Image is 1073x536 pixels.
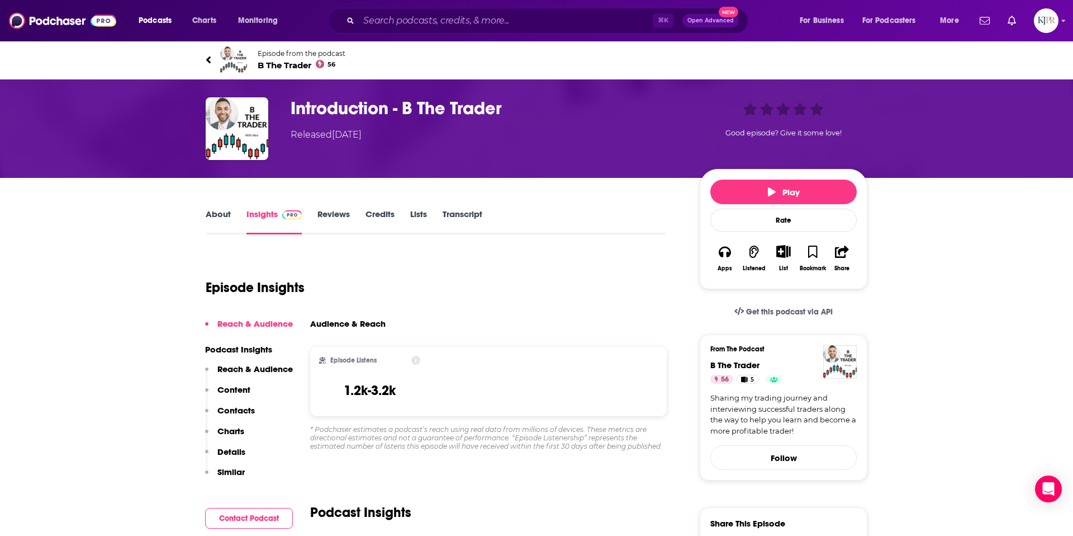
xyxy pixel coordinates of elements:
[205,344,293,355] p: Podcast Insights
[192,13,216,29] span: Charts
[310,318,386,329] h3: Audience & Reach
[327,62,335,67] span: 56
[205,364,293,384] button: Reach & Audience
[710,360,759,370] a: B The Trader
[344,382,396,399] h3: 1.2k-3.2k
[238,13,278,29] span: Monitoring
[291,128,362,142] div: Released [DATE]
[1003,11,1020,30] a: Show notifications dropdown
[131,12,186,30] button: open menu
[779,265,788,272] div: List
[772,245,795,257] button: Show More Button
[365,209,395,234] a: Credits
[205,405,255,426] button: Contacts
[246,209,302,234] a: InsightsPodchaser Pro
[258,60,345,70] span: B The Trader
[1035,476,1062,502] div: Open Intercom Messenger
[769,238,798,279] div: Show More ButtonList
[205,508,293,529] button: Contact Podcast
[359,12,653,30] input: Search podcasts, credits, & more...
[687,18,734,23] span: Open Advanced
[710,180,857,204] button: Play
[206,209,231,234] a: About
[710,238,739,279] button: Apps
[862,13,916,29] span: For Podcasters
[443,209,482,234] a: Transcript
[282,210,302,219] img: Podchaser Pro
[710,209,857,232] div: Rate
[317,209,350,234] a: Reviews
[217,364,293,374] p: Reach & Audience
[291,97,682,119] h3: Introduction - B The Trader
[1034,8,1058,33] span: Logged in as KJPRpodcast
[206,97,268,160] img: Introduction - B The Trader
[975,11,994,30] a: Show notifications dropdown
[205,426,244,446] button: Charts
[1034,8,1058,33] img: User Profile
[710,345,848,353] h3: From The Podcast
[258,49,345,58] span: Episode from the podcast
[718,265,732,272] div: Apps
[823,345,857,379] img: B The Trader
[339,8,759,34] div: Search podcasts, credits, & more...
[206,279,305,296] h1: Episode Insights
[139,13,172,29] span: Podcasts
[940,13,959,29] span: More
[855,12,932,30] button: open menu
[205,384,250,405] button: Content
[834,265,849,272] div: Share
[205,467,245,487] button: Similar
[9,10,116,31] img: Podchaser - Follow, Share and Rate Podcasts
[800,13,844,29] span: For Business
[410,209,427,234] a: Lists
[725,298,842,326] a: Get this podcast via API
[739,238,768,279] button: Listened
[205,446,245,467] button: Details
[721,374,729,385] span: 56
[217,318,293,329] p: Reach & Audience
[217,405,255,416] p: Contacts
[205,318,293,339] button: Reach & Audience
[310,425,667,450] div: * Podchaser estimates a podcast’s reach using real data from millions of devices. These metrics a...
[653,13,673,28] span: ⌘ K
[217,446,245,457] p: Details
[746,307,833,317] span: Get this podcast via API
[682,14,739,27] button: Open AdvancedNew
[217,426,244,436] p: Charts
[798,238,827,279] button: Bookmark
[710,445,857,470] button: Follow
[185,12,223,30] a: Charts
[330,356,377,364] h2: Episode Listens
[719,7,739,17] span: New
[751,374,754,385] span: 5
[710,393,857,436] a: Sharing my trading journey and interviewing successful traders along the way to help you learn an...
[710,518,785,529] h3: Share This Episode
[725,129,842,137] span: Good episode? Give it some love!
[710,375,733,384] a: 56
[768,187,800,198] span: Play
[743,265,766,272] div: Listened
[217,384,250,395] p: Content
[206,46,867,73] a: B The TraderEpisode from the podcastB The Trader56
[932,12,973,30] button: open menu
[792,12,858,30] button: open menu
[310,504,411,521] h2: Podcast Insights
[220,46,247,73] img: B The Trader
[230,12,292,30] button: open menu
[217,467,245,477] p: Similar
[800,265,826,272] div: Bookmark
[736,375,759,384] a: 5
[1034,8,1058,33] button: Show profile menu
[828,238,857,279] button: Share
